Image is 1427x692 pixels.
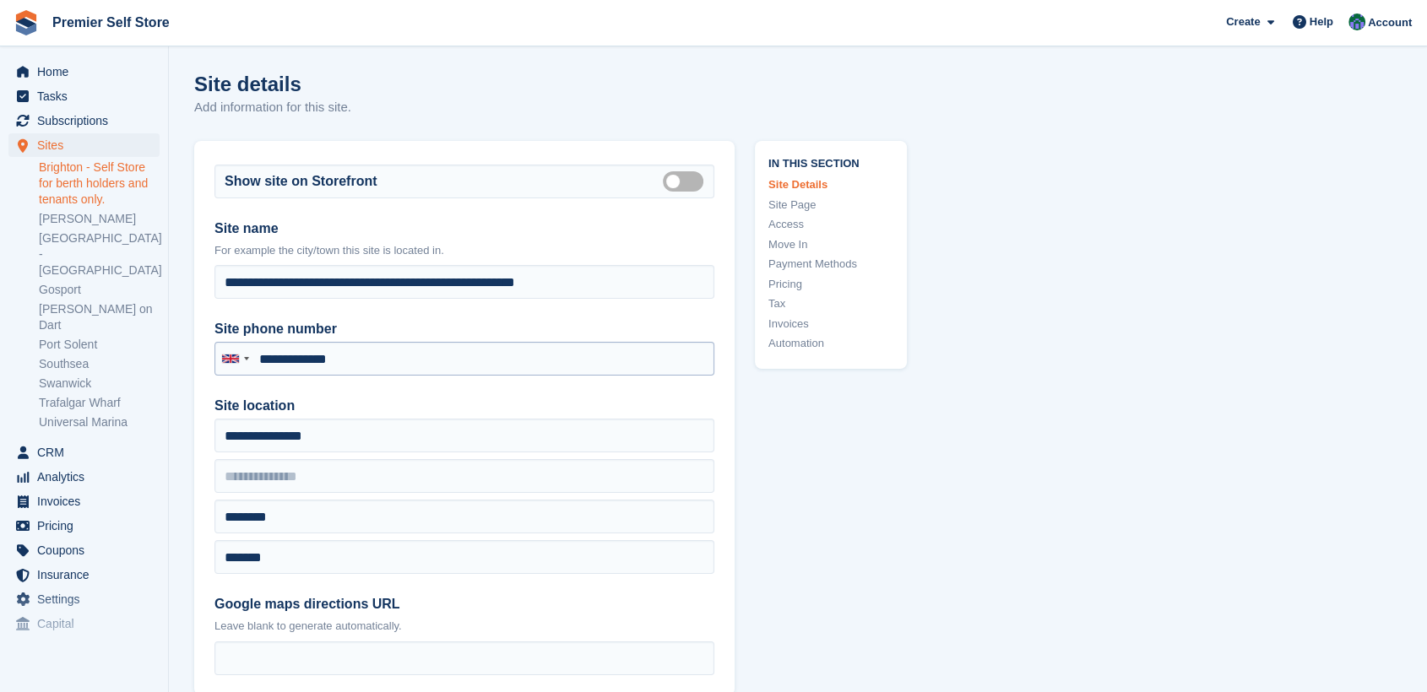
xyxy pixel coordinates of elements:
a: [PERSON_NAME] [39,211,160,227]
a: menu [8,84,160,108]
span: Insurance [37,563,138,587]
a: Payment Methods [768,256,893,273]
span: Analytics [37,465,138,489]
a: menu [8,514,160,538]
span: Account [1368,14,1412,31]
span: Coupons [37,538,138,562]
label: Site location [214,396,714,416]
label: Is public [663,180,710,182]
a: Invoices [768,316,893,332]
span: Pricing [37,514,138,538]
span: Subscriptions [37,109,138,132]
a: Move In [768,236,893,253]
div: United Kingdom: +44 [215,343,254,375]
span: Home [37,60,138,84]
a: menu [8,465,160,489]
a: Site Page [768,197,893,214]
span: CRM [37,441,138,464]
span: In this section [768,154,893,170]
a: menu [8,587,160,611]
a: Universal Marina [39,414,160,430]
a: Site Details [768,176,893,193]
a: Southsea [39,356,160,372]
a: Port Solent [39,337,160,353]
span: Capital [37,612,138,635]
a: Tax [768,295,893,312]
a: Access [768,216,893,233]
label: Google maps directions URL [214,594,714,614]
a: menu [8,109,160,132]
a: Gosport [39,282,160,298]
a: Pricing [768,276,893,293]
p: Add information for this site. [194,98,351,117]
a: [GEOGRAPHIC_DATA] - [GEOGRAPHIC_DATA] [39,230,160,278]
span: Help [1310,14,1333,30]
a: menu [8,489,160,513]
span: Storefront [15,650,168,667]
a: menu [8,60,160,84]
label: Site name [214,219,714,239]
span: Invoices [37,489,138,513]
a: Swanwick [39,376,160,392]
p: For example the city/town this site is located in. [214,242,714,259]
a: menu [8,133,160,157]
p: Leave blank to generate automatically. [214,618,714,635]
a: Premier Self Store [46,8,176,36]
img: Jo Granger [1348,14,1365,30]
a: Brighton - Self Store for berth holders and tenants only. [39,159,160,208]
span: Tasks [37,84,138,108]
a: Trafalgar Wharf [39,395,160,411]
span: Settings [37,587,138,611]
span: Create [1226,14,1260,30]
a: [PERSON_NAME] on Dart [39,301,160,333]
label: Show site on Storefront [225,171,377,192]
a: menu [8,441,160,464]
img: stora-icon-8386f47178a22dfd0bd8f6a31ec36ba5ce8667c1dd55bd0f319d3a0aa187defe.svg [14,10,39,35]
a: Automation [768,335,893,352]
label: Site phone number [214,319,714,339]
a: menu [8,563,160,587]
h1: Site details [194,73,351,95]
a: menu [8,612,160,635]
a: menu [8,538,160,562]
span: Sites [37,133,138,157]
